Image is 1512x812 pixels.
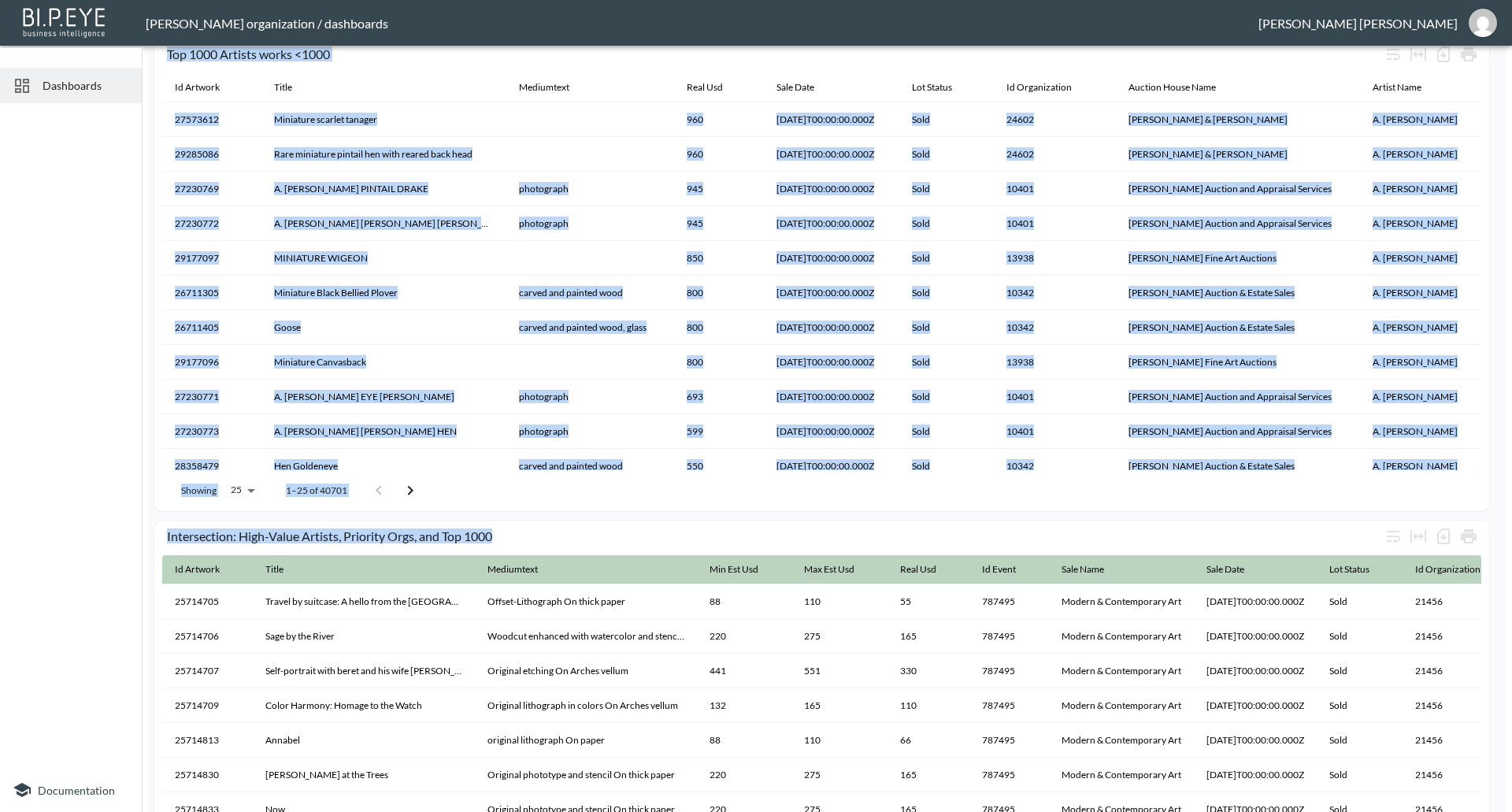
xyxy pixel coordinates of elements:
[899,241,994,276] th: Sold
[162,654,253,688] th: 25714707
[994,380,1116,414] th: 10401
[1431,524,1456,549] div: Number of rows selected for download: 3173
[994,241,1116,276] th: 13938
[804,560,875,579] span: Max Est Usd
[994,172,1116,206] th: 10401
[1360,414,1481,449] th: A. Elmer Crowell
[994,345,1116,380] th: 13938
[687,78,743,97] span: Real Usd
[175,560,220,579] div: Id Artwork
[899,137,994,172] th: Sold
[1194,584,1317,619] th: 2025-01-07T00:00:00.000Z
[1360,137,1481,172] th: A. Elmer Crowell
[994,137,1116,172] th: 24602
[888,654,969,688] th: 330
[674,276,764,310] th: 800
[1062,560,1104,579] div: Sale Name
[274,78,313,97] span: Title
[899,310,994,345] th: Sold
[1317,688,1403,723] th: Sold
[969,619,1049,654] th: 787495
[697,619,791,654] th: 220
[764,276,899,310] th: 2025-02-27T00:00:00.000Z
[1360,449,1481,484] th: A. Elmer Crowell
[888,688,969,723] th: 110
[261,102,506,137] th: Miniature scarlet tanager
[1406,524,1431,549] div: Toggle table layout between fixed and auto (default: auto)
[1329,560,1390,579] span: Lot Status
[1360,380,1481,414] th: A. Elmer Crowell
[519,78,569,97] div: Mediumtext
[261,310,506,345] th: Goose
[1431,42,1456,67] div: Number of rows selected for download: 40701
[261,241,506,276] th: MINIATURE WIGEON
[43,77,129,94] span: Dashboards
[1456,42,1481,67] div: Print
[253,758,475,792] th: Jacqueline at the Trees
[1360,310,1481,345] th: A. Elmer Crowell
[804,560,854,579] div: Max Est Usd
[261,449,506,484] th: Hen Goldeneye
[674,345,764,380] th: 800
[1360,345,1481,380] th: A. Elmer Crowell
[1458,4,1508,42] button: jessica@mutualart.com
[899,206,994,241] th: Sold
[791,723,888,758] th: 110
[506,414,674,449] th: photograph
[888,619,969,654] th: 165
[982,560,1016,579] div: Id Event
[1317,619,1403,654] th: Sold
[994,102,1116,137] th: 24602
[710,560,779,579] span: Min Est Usd
[181,484,217,497] p: Showing
[888,758,969,792] th: 165
[1360,241,1481,276] th: A. Elmer Crowell
[1360,102,1481,137] th: A. Elmer Crowell
[994,414,1116,449] th: 10401
[506,206,674,241] th: photograph
[1049,584,1194,619] th: Modern & Contemporary Art
[1380,524,1406,549] div: Wrap text
[899,380,994,414] th: Sold
[1373,78,1421,97] div: Artist Name
[1116,380,1360,414] th: Eldred's Auction and Appraisal Services
[1469,9,1497,37] img: d3b79b7ae7d6876b06158c93d1632626
[697,723,791,758] th: 88
[674,206,764,241] th: 945
[1206,560,1265,579] span: Sale Date
[261,137,506,172] th: Rare miniature pintail hen with reared back head
[261,380,506,414] th: A. ELMER CROWELL EYE DRAKE
[1006,78,1092,97] span: Id Organization
[487,560,558,579] span: Mediumtext
[286,484,347,497] p: 1–25 of 40701
[395,475,426,506] button: Go to next page
[506,380,674,414] th: photograph
[674,241,764,276] th: 850
[1049,654,1194,688] th: Modern & Contemporary Art
[710,560,758,579] div: Min Est Usd
[265,560,304,579] span: Title
[13,780,129,799] a: Documentation
[475,688,697,723] th: Original lithograph in colors On Arches vellum
[1415,560,1480,579] div: Id Organization
[1380,42,1406,67] div: Wrap text
[1116,241,1360,276] th: Copley Fine Art Auctions
[1116,276,1360,310] th: Leland Little Auction & Estate Sales
[1329,560,1369,579] div: Lot Status
[674,310,764,345] th: 800
[274,78,292,97] div: Title
[1116,345,1360,380] th: Copley Fine Art Auctions
[1049,758,1194,792] th: Modern & Contemporary Art
[162,345,261,380] th: 29177096
[697,688,791,723] th: 132
[899,414,994,449] th: Sold
[167,528,1380,543] div: Intersection: High-Value Artists, Priority Orgs, and Top 1000
[1194,654,1317,688] th: 2025-01-07T00:00:00.000Z
[162,758,253,792] th: 25714830
[969,723,1049,758] th: 787495
[162,137,261,172] th: 29285086
[764,137,899,172] th: 2025-07-25T00:00:00.000Z
[1116,137,1360,172] th: Guyette & Deeter
[1049,723,1194,758] th: Modern & Contemporary Art
[261,276,506,310] th: Miniature Black Bellied Plover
